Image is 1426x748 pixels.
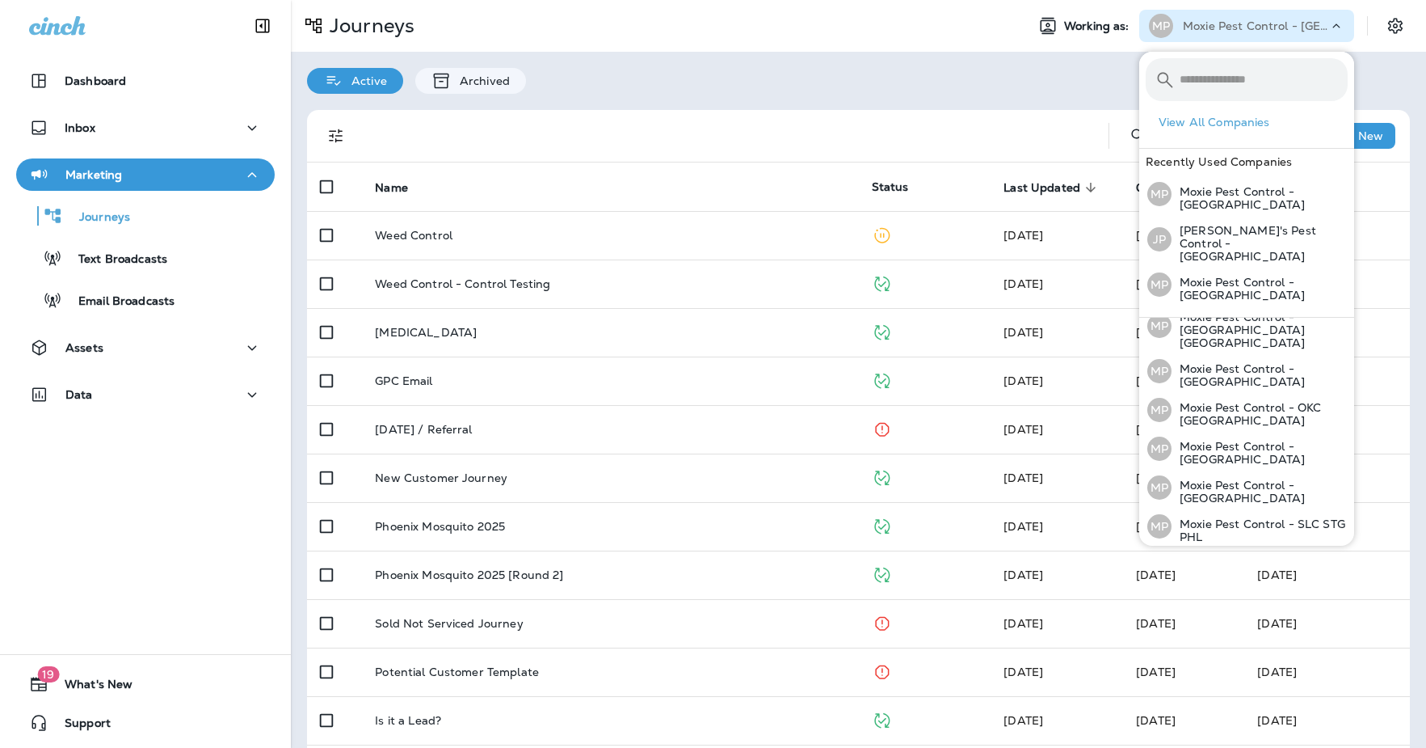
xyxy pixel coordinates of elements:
[1003,422,1043,437] span: Sohum Berdia
[1136,277,1176,291] span: Jason Munk
[1172,185,1348,211] p: Moxie Pest Control - [GEOGRAPHIC_DATA]
[1136,568,1176,582] span: Jason Munk
[1172,518,1348,543] p: Moxie Pest Control - SLC STG PHL
[1139,507,1354,546] button: MPMoxie Pest Control - SLC STG PHL
[1136,471,1176,485] span: Sohum Berdia
[872,663,892,678] span: Stopped
[16,668,275,700] button: 19What's New
[1136,519,1176,534] span: Jason Munk
[1152,110,1354,135] button: View All Companies
[375,714,441,727] p: Is it a Lead?
[1244,551,1410,599] td: [DATE]
[1139,391,1354,429] button: MPMoxie Pest Control - OKC [GEOGRAPHIC_DATA]
[1136,616,1176,631] span: Sohum Berdia
[1003,181,1080,195] span: Last Updated
[1003,180,1101,195] span: Last Updated
[16,65,275,97] button: Dashboard
[1003,568,1043,582] span: Shannon Davis
[1147,437,1172,461] div: MP
[16,158,275,191] button: Marketing
[16,199,275,233] button: Journeys
[16,332,275,364] button: Assets
[16,241,275,275] button: Text Broadcasts
[375,374,432,387] p: GPC Email
[375,180,429,195] span: Name
[62,252,167,268] p: Text Broadcasts
[1136,665,1176,679] span: Taylor K
[1172,440,1348,466] p: Moxie Pest Control - [GEOGRAPHIC_DATA]
[320,120,352,152] button: Filters
[375,423,472,436] p: [DATE] / Referral
[1064,19,1133,33] span: Working as:
[1139,213,1354,265] button: JP[PERSON_NAME]'s Pest Control - [GEOGRAPHIC_DATA]
[375,617,524,630] p: Sold Not Serviced Journey
[452,74,510,87] p: Archived
[375,471,507,484] p: New Customer Journey
[65,341,103,354] p: Assets
[375,520,505,533] p: Phoenix Mosquito 2025
[1003,228,1043,243] span: Sohum Berdia
[1147,398,1172,422] div: MP
[1183,19,1328,32] p: Moxie Pest Control - [GEOGRAPHIC_DATA]
[65,388,93,401] p: Data
[1136,374,1176,388] span: Sohum Berdia
[62,294,175,310] p: Email Broadcasts
[16,283,275,317] button: Email Broadcasts
[375,229,452,242] p: Weed Control
[1136,181,1181,195] span: Created
[1172,276,1348,302] p: Moxie Pest Control - [GEOGRAPHIC_DATA]
[48,716,111,736] span: Support
[240,10,285,42] button: Collapse Sidebar
[1147,227,1172,251] div: JP
[1003,519,1043,534] span: Jason Munk
[1003,665,1043,679] span: Sohum Berdia
[1139,265,1354,304] button: MPMoxie Pest Control - [GEOGRAPHIC_DATA]
[1147,182,1172,206] div: MP
[323,14,414,38] p: Journeys
[1244,599,1410,648] td: [DATE]
[1003,616,1043,631] span: Sohum Berdia
[1149,14,1173,38] div: MP
[375,181,408,195] span: Name
[48,678,133,697] span: What's New
[872,615,892,629] span: Stopped
[343,74,387,87] p: Active
[37,666,59,682] span: 19
[1147,514,1172,539] div: MP
[1003,713,1043,728] span: J-P Scoville
[1172,224,1348,263] p: [PERSON_NAME]'s Pest Control - [GEOGRAPHIC_DATA]
[1139,352,1354,391] button: MPMoxie Pest Control - [GEOGRAPHIC_DATA]
[375,568,563,581] p: Phoenix Mosquito 2025 [Round 2]
[872,518,892,532] span: Published
[1147,475,1172,500] div: MP
[1139,468,1354,507] button: MPMoxie Pest Control - [GEOGRAPHIC_DATA]
[872,372,892,387] span: Published
[1122,120,1155,152] button: Search Journeys
[65,74,126,87] p: Dashboard
[872,226,892,241] span: Paused
[872,323,892,338] span: Published
[872,469,892,484] span: Published
[375,666,539,678] p: Potential Customer Template
[16,378,275,411] button: Data
[872,712,892,726] span: Published
[1147,273,1172,297] div: MP
[1172,362,1348,388] p: Moxie Pest Control - [GEOGRAPHIC_DATA]
[1136,325,1176,340] span: Sohum Berdia
[1136,713,1176,728] span: Jason Munk
[1003,277,1043,291] span: Jason Munk
[1172,401,1348,427] p: Moxie Pest Control - OKC [GEOGRAPHIC_DATA]
[1381,11,1410,40] button: Settings
[1139,429,1354,468] button: MPMoxie Pest Control - [GEOGRAPHIC_DATA]
[1244,648,1410,696] td: [DATE]
[1139,149,1354,175] div: Recently Used Companies
[1147,314,1172,338] div: MP
[1003,374,1043,388] span: Sohum Berdia
[1172,479,1348,505] p: Moxie Pest Control - [GEOGRAPHIC_DATA]
[1244,696,1410,745] td: [DATE]
[16,707,275,739] button: Support
[872,275,892,289] span: Published
[1136,422,1176,437] span: Sohum Berdia
[1003,471,1043,485] span: Sohum Berdia
[1003,325,1043,340] span: Sohum Berdia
